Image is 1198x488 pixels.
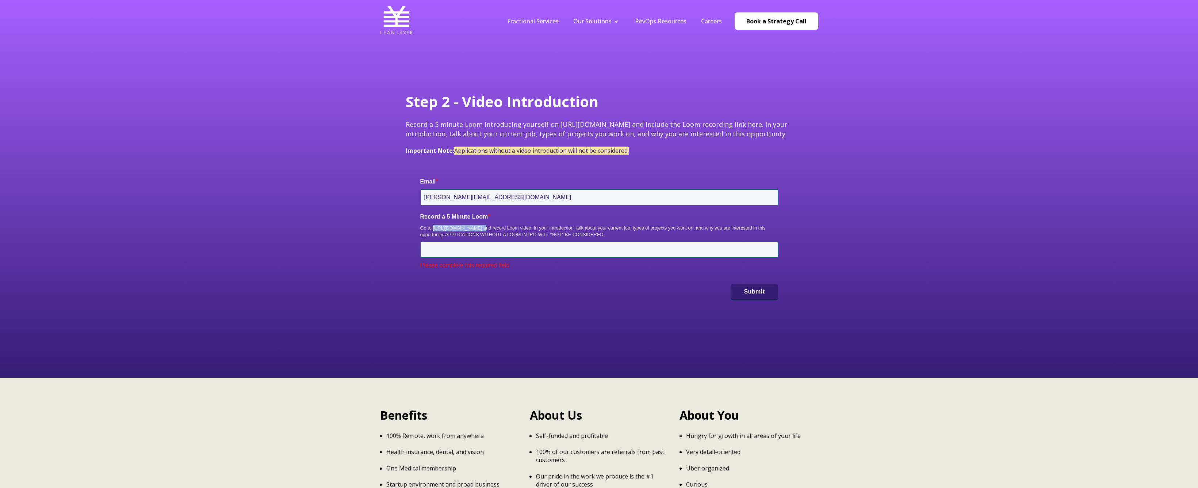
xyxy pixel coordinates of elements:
[573,17,612,25] a: Our Solutions
[536,432,668,440] p: Self-funded and profitable
[420,225,778,238] div: Go to [URL][DOMAIN_NAME] and record Loom video. In your introduction, talk about your current job...
[635,17,686,25] a: RevOps Resources
[420,178,436,185] span: Email
[530,407,668,424] h2: About Us
[406,120,787,138] span: Record a 5 minute Loom introducing yourself on [URL][DOMAIN_NAME] and include the Loom recording ...
[500,17,729,25] div: Navigation Menu
[386,448,518,456] p: Health insurance, dental, and vision
[454,147,629,155] span: Applications without a video introduction will not be considered.
[680,407,818,424] h2: About You
[686,464,818,472] p: Uber organized
[406,163,793,314] form: HubSpot Form
[507,17,559,25] a: Fractional Services
[686,432,818,440] p: Hungry for growth in all areas of your life
[686,448,818,456] p: Very detail-oriented
[701,17,722,25] a: Careers
[386,432,518,440] p: 100% Remote, work from anywhere
[731,284,778,299] button: Submit
[406,91,598,111] span: Step 2 - Video Introduction
[380,407,518,424] h2: Benefits
[386,464,518,472] p: One Medical membership
[735,12,818,30] a: Book a Strategy Call
[536,448,668,464] p: 100% of our customers are referrals from past customers
[380,4,413,37] img: Lean Layer Logo
[420,213,488,220] span: Record a 5 Minute Loom
[406,147,454,155] span: Important Note:
[420,261,778,269] div: Please complete this required field.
